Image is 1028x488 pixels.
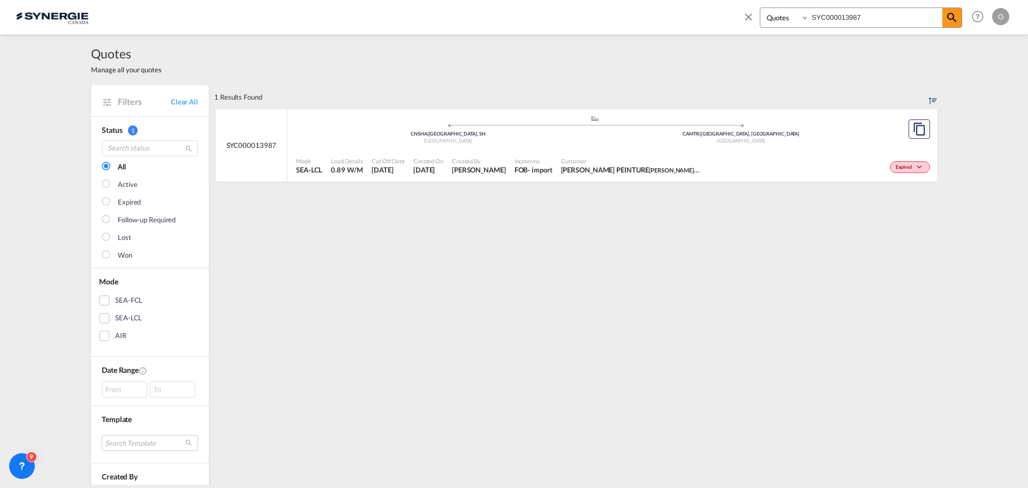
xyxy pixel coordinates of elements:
div: FOB [515,165,528,175]
div: To [150,381,195,397]
md-icon: Created On [139,366,147,375]
span: 11 Aug 2025 [413,165,443,175]
span: Adriana Groposila [452,165,506,175]
div: 1 Results Found [214,85,262,109]
span: Date Range [102,365,139,374]
span: 1 [128,125,138,136]
div: All [118,162,126,172]
span: | [699,131,701,137]
span: icon-magnify [942,8,962,27]
span: CNSHA [GEOGRAPHIC_DATA], SH [411,131,485,137]
span: 11 Aug 2025 [372,165,405,175]
span: Filters [118,96,171,108]
div: O [992,8,1009,25]
div: FOB import [515,165,553,175]
span: Quotes [91,45,162,62]
span: SYC000013987 [226,140,277,150]
span: From To [102,381,198,397]
input: Enter Quotation Number [809,8,942,27]
div: From [102,381,147,397]
md-checkbox: AIR [99,331,201,341]
span: SEA-LCL [296,165,322,175]
md-icon: assets/icons/custom/ship-fill.svg [588,116,601,121]
span: [GEOGRAPHIC_DATA] [717,138,765,144]
md-icon: assets/icons/custom/copyQuote.svg [913,123,926,136]
md-icon: icon-magnify [946,11,958,24]
span: Manage all your quotes [91,65,162,74]
span: JAMY PEINTURE JAMY PEINTURE AMOS [561,165,700,175]
span: Created By [452,157,506,165]
div: SYC000013987 assets/icons/custom/ship-fill.svgassets/icons/custom/roll-o-plane.svgOriginShanghai,... [216,109,937,182]
span: Expired [896,164,914,171]
span: Created By [102,472,138,481]
span: Mode [99,277,118,286]
div: AIR [115,331,126,341]
span: Load Details [331,157,363,165]
div: Status 1 [102,125,198,136]
md-checkbox: SEA-FCL [99,295,201,306]
div: Sort by: Created On [929,85,937,109]
div: SEA-FCL [115,295,142,306]
span: Template [102,415,132,424]
md-icon: icon-chevron-down [914,164,927,170]
div: Follow-up Required [118,215,176,226]
div: Change Status Here [890,161,930,173]
input: Search status [102,140,198,156]
div: Help [969,7,992,27]
span: Help [969,7,987,26]
span: Status [102,125,122,134]
span: [GEOGRAPHIC_DATA] [424,138,472,144]
span: [PERSON_NAME] PEINTURE [PERSON_NAME] [649,166,768,174]
span: | [427,131,429,137]
span: Customer [561,157,700,165]
md-icon: icon-magnify [185,145,193,153]
span: icon-close [743,7,760,33]
div: Expired [118,197,141,208]
span: CAMTR [GEOGRAPHIC_DATA], [GEOGRAPHIC_DATA] [683,131,799,137]
button: Copy Quote [909,119,930,139]
span: Incoterms [515,157,553,165]
span: Cut Off Date [372,157,405,165]
span: 0.89 W/M [331,166,362,174]
span: Created On [413,157,443,165]
span: Mode [296,157,322,165]
div: - import [527,165,552,175]
div: SEA-LCL [115,313,142,324]
div: Won [118,250,132,261]
img: 1f56c880d42311ef80fc7dca854c8e59.png [16,5,88,29]
a: Clear All [171,97,198,107]
md-checkbox: SEA-LCL [99,313,201,324]
div: Active [118,179,137,190]
md-icon: icon-close [743,11,754,22]
div: Lost [118,232,131,243]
